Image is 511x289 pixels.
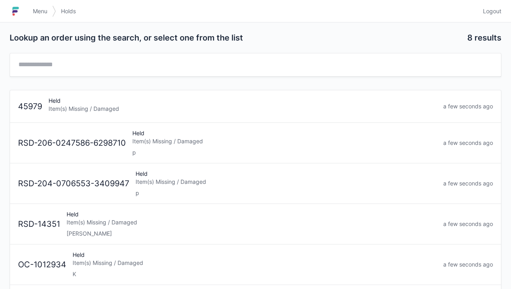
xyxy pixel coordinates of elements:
span: Menu [33,7,47,15]
div: a few seconds ago [440,102,496,110]
div: Item(s) Missing / Damaged [49,105,437,113]
div: RSD-206-0247586-6298710 [15,137,129,149]
div: a few seconds ago [440,220,496,228]
img: svg> [52,2,56,21]
div: a few seconds ago [440,139,496,147]
div: [PERSON_NAME] [67,230,437,238]
div: Item(s) Missing / Damaged [67,218,437,226]
a: Holds [56,4,81,18]
a: OC-1012934HeldItem(s) Missing / DamagedKa few seconds ago [10,244,501,285]
a: Menu [28,4,52,18]
a: RSD-14351HeldItem(s) Missing / Damaged[PERSON_NAME]a few seconds ago [10,204,501,244]
a: 45979HeldItem(s) Missing / Damageda few seconds ago [10,90,501,123]
div: Item(s) Missing / Damaged [132,137,437,145]
div: a few seconds ago [440,261,496,269]
div: RSD-204-0706553-3409947 [15,178,132,189]
a: RSD-206-0247586-6298710HeldItem(s) Missing / Damagedpa few seconds ago [10,123,501,163]
div: K [73,270,437,278]
span: Logout [483,7,501,15]
div: Item(s) Missing / Damaged [73,259,437,267]
div: RSD-14351 [15,218,63,230]
a: Logout [478,4,501,18]
h2: 8 results [467,32,501,43]
a: RSD-204-0706553-3409947HeldItem(s) Missing / Damagedpa few seconds ago [10,163,501,204]
h2: Lookup an order using the search, or select one from the list [10,32,461,43]
div: Item(s) Missing / Damaged [136,178,437,186]
div: Held [129,129,440,157]
div: Held [132,170,440,197]
div: a few seconds ago [440,179,496,187]
div: p [132,149,437,157]
div: Held [63,210,440,238]
div: p [136,189,437,197]
div: Held [69,251,440,278]
div: OC-1012934 [15,259,69,271]
div: 45979 [15,101,45,112]
img: logo-small.jpg [10,5,22,18]
div: Held [45,97,440,116]
span: Holds [61,7,76,15]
